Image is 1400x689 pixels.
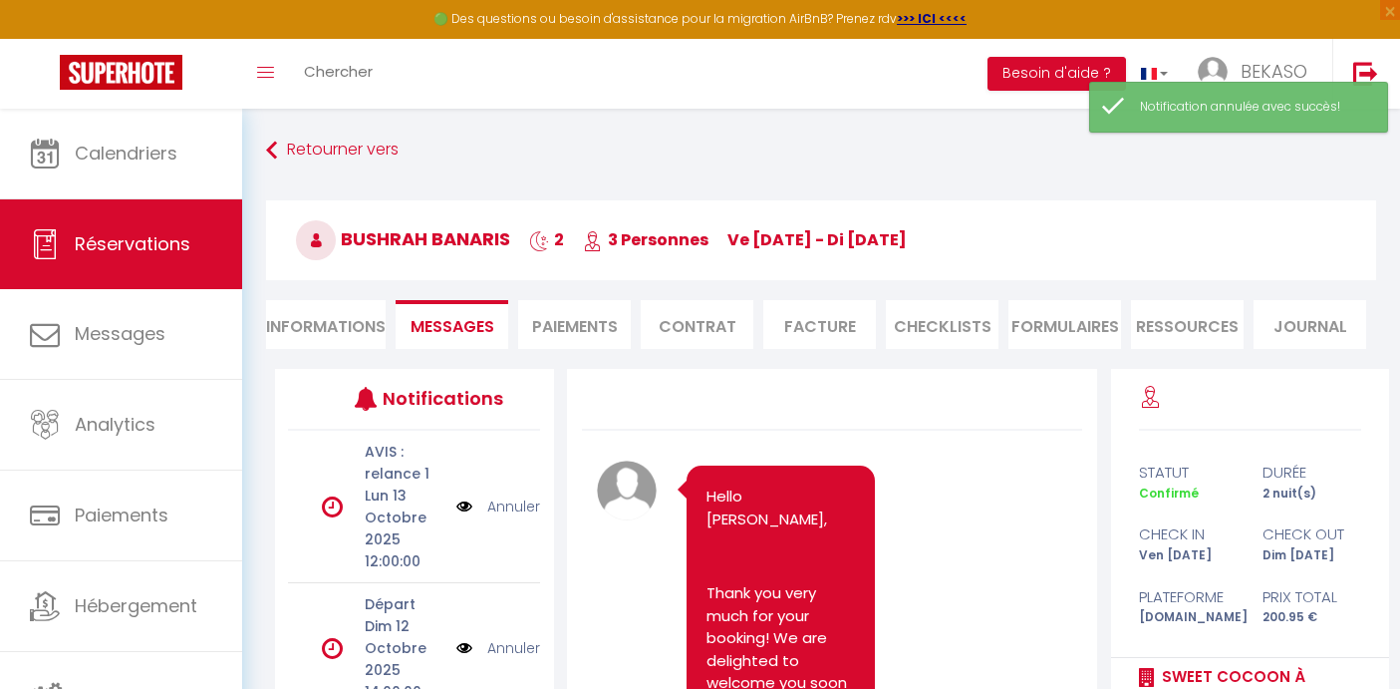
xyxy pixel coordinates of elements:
[1250,546,1374,565] div: Dim [DATE]
[706,486,855,530] p: Hello [PERSON_NAME],
[1250,585,1374,609] div: Prix total
[365,441,443,485] p: AVIS : relance 1
[597,461,657,520] img: avatar.png
[411,315,494,338] span: Messages
[1125,546,1250,565] div: Ven [DATE]
[75,141,177,166] span: Calendriers
[383,376,488,421] h3: Notifications
[529,228,564,251] span: 2
[897,10,967,27] a: >>> ICI <<<<
[289,39,388,109] a: Chercher
[987,57,1126,91] button: Besoin d'aide ?
[456,496,472,517] img: NO IMAGE
[1183,39,1332,109] a: ... BEKASO
[75,231,190,256] span: Réservations
[296,226,510,251] span: Bushrah Banaris
[304,61,373,82] span: Chercher
[641,300,753,349] li: Contrat
[1241,59,1307,84] span: BEKASO
[456,637,472,659] img: NO IMAGE
[1198,57,1228,87] img: ...
[75,593,197,618] span: Hébergement
[1139,485,1199,502] span: Confirmé
[1131,300,1244,349] li: Ressources
[1254,300,1366,349] li: Journal
[583,228,708,251] span: 3 Personnes
[1125,585,1250,609] div: Plateforme
[1008,300,1121,349] li: FORMULAIRES
[487,637,540,659] a: Annuler
[1125,461,1250,485] div: statut
[1250,461,1374,485] div: durée
[75,503,168,527] span: Paiements
[1125,608,1250,627] div: [DOMAIN_NAME]
[1250,608,1374,627] div: 200.95 €
[266,300,386,349] li: Informations
[75,412,155,437] span: Analytics
[1125,522,1250,546] div: check in
[886,300,998,349] li: CHECKLISTS
[60,55,182,90] img: Super Booking
[365,593,443,615] p: Départ
[1250,522,1374,546] div: check out
[75,321,165,346] span: Messages
[365,485,443,572] p: Lun 13 Octobre 2025 12:00:00
[1353,61,1378,86] img: logout
[487,496,540,517] a: Annuler
[763,300,876,349] li: Facture
[1140,98,1367,117] div: Notification annulée avec succès!
[518,300,631,349] li: Paiements
[266,133,1376,169] a: Retourner vers
[1250,485,1374,504] div: 2 nuit(s)
[727,228,907,251] span: ve [DATE] - di [DATE]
